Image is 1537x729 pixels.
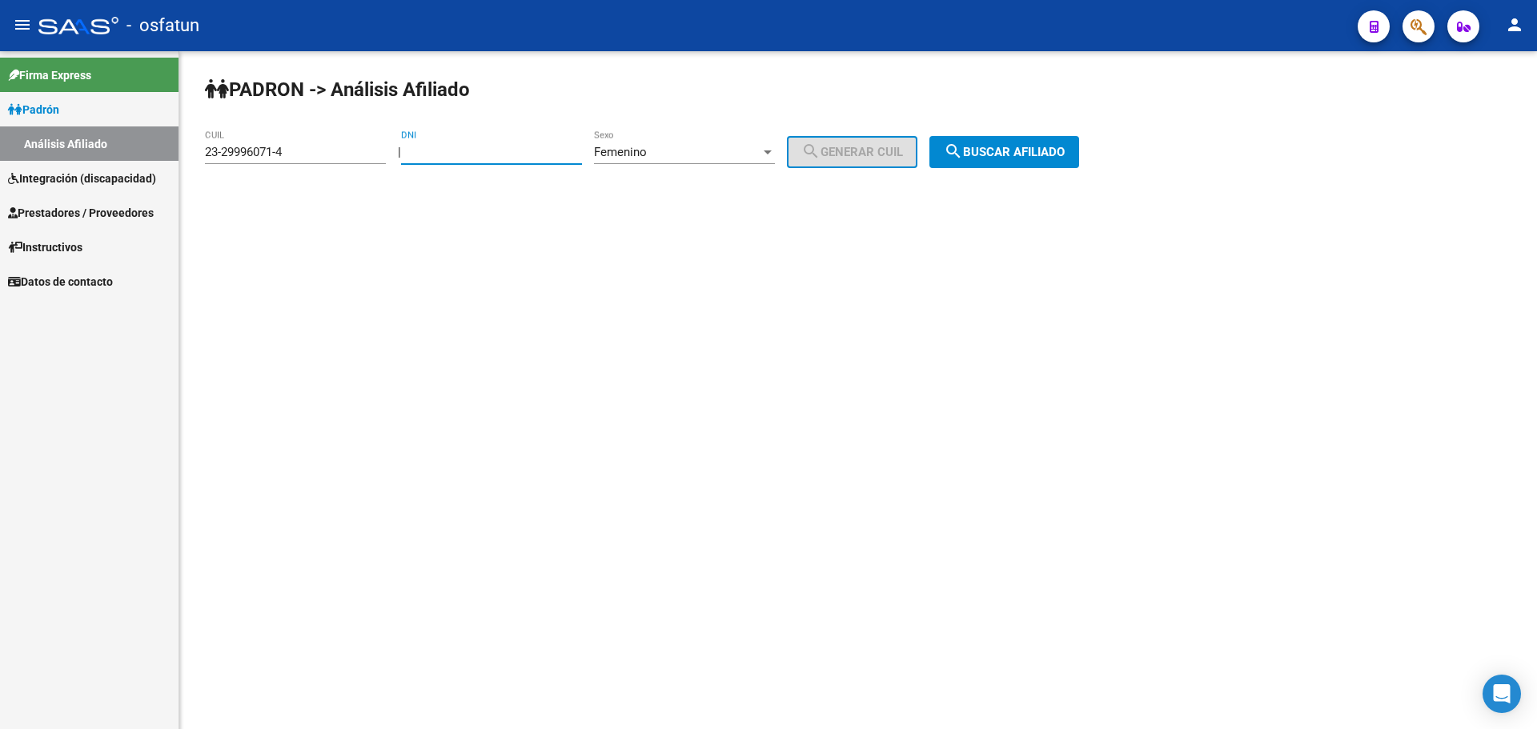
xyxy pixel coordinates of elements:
[8,66,91,84] span: Firma Express
[8,204,154,222] span: Prestadores / Proveedores
[126,8,199,43] span: - osfatun
[398,145,929,159] div: |
[944,145,1065,159] span: Buscar afiliado
[801,145,903,159] span: Generar CUIL
[205,78,470,101] strong: PADRON -> Análisis Afiliado
[8,170,156,187] span: Integración (discapacidad)
[8,273,113,290] span: Datos de contacto
[801,142,821,161] mat-icon: search
[8,101,59,118] span: Padrón
[787,136,917,168] button: Generar CUIL
[944,142,963,161] mat-icon: search
[13,15,32,34] mat-icon: menu
[594,145,647,159] span: Femenino
[1483,675,1521,713] div: Open Intercom Messenger
[929,136,1079,168] button: Buscar afiliado
[1505,15,1524,34] mat-icon: person
[8,238,82,256] span: Instructivos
